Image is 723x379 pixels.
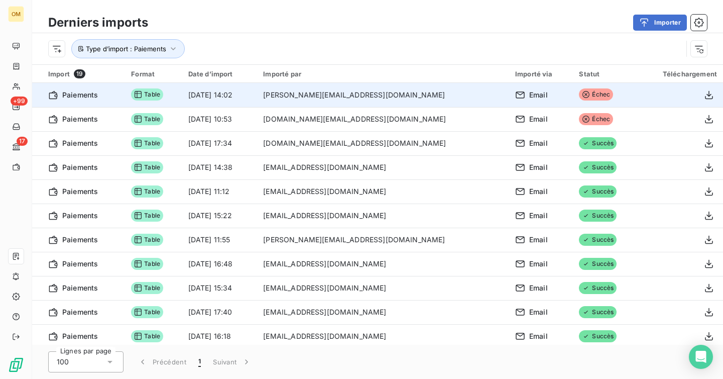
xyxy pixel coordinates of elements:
span: 19 [74,69,85,78]
div: Format [131,70,176,78]
button: Suivant [207,351,258,372]
div: Téléchargement [643,70,717,78]
td: [EMAIL_ADDRESS][DOMAIN_NAME] [257,300,509,324]
span: Succès [579,185,617,198]
span: Succès [579,234,617,246]
span: Email [529,259,548,269]
span: Email [529,114,548,124]
span: Table [131,137,163,149]
div: Open Intercom Messenger [689,345,713,369]
span: Email [529,211,548,221]
td: [EMAIL_ADDRESS][DOMAIN_NAME] [257,204,509,228]
span: Table [131,113,163,125]
td: [DATE] 15:34 [182,276,258,300]
td: [DATE] 17:34 [182,131,258,155]
img: Logo LeanPay [8,357,24,373]
span: Succès [579,258,617,270]
td: [DATE] 10:53 [182,107,258,131]
td: [DATE] 11:55 [182,228,258,252]
div: Statut [579,70,631,78]
td: [DATE] 16:48 [182,252,258,276]
span: +99 [11,97,28,106]
span: Email [529,162,548,172]
span: Email [529,307,548,317]
td: [DATE] 14:02 [182,83,258,107]
span: Paiements [62,283,98,293]
span: Paiements [62,235,98,245]
td: [DOMAIN_NAME][EMAIL_ADDRESS][DOMAIN_NAME] [257,107,509,131]
span: 100 [57,357,69,367]
button: Importer [633,15,687,31]
span: Table [131,210,163,222]
div: Importé par [263,70,503,78]
span: Email [529,235,548,245]
span: Succès [579,282,617,294]
span: Email [529,90,548,100]
td: [EMAIL_ADDRESS][DOMAIN_NAME] [257,155,509,179]
span: Paiements [62,259,98,269]
td: [EMAIL_ADDRESS][DOMAIN_NAME] [257,252,509,276]
span: Email [529,331,548,341]
span: 1 [198,357,201,367]
button: Type d’import : Paiements [71,39,185,58]
span: Table [131,185,163,198]
td: [DATE] 16:18 [182,324,258,348]
td: [PERSON_NAME][EMAIL_ADDRESS][DOMAIN_NAME] [257,83,509,107]
div: Date d’import [188,70,252,78]
button: 1 [192,351,207,372]
span: Table [131,330,163,342]
span: Paiements [62,211,98,221]
td: [EMAIL_ADDRESS][DOMAIN_NAME] [257,276,509,300]
span: Type d’import : Paiements [86,45,166,53]
div: Importé via [515,70,567,78]
span: 17 [17,137,28,146]
span: Paiements [62,186,98,197]
h3: Derniers imports [48,14,148,32]
span: Succès [579,330,617,342]
span: Paiements [62,162,98,172]
span: Table [131,161,163,173]
div: Import [48,69,119,78]
td: [EMAIL_ADDRESS][DOMAIN_NAME] [257,179,509,204]
div: OM [8,6,24,22]
span: Paiements [62,307,98,317]
span: Email [529,283,548,293]
td: [DATE] 14:38 [182,155,258,179]
button: Précédent [132,351,192,372]
span: Paiements [62,138,98,148]
td: [PERSON_NAME][EMAIL_ADDRESS][DOMAIN_NAME] [257,228,509,252]
span: Email [529,138,548,148]
span: Paiements [62,331,98,341]
span: Succès [579,161,617,173]
span: Table [131,306,163,318]
span: Succès [579,306,617,318]
td: [DOMAIN_NAME][EMAIL_ADDRESS][DOMAIN_NAME] [257,131,509,155]
span: Table [131,234,163,246]
span: Table [131,282,163,294]
td: [DATE] 11:12 [182,179,258,204]
td: [DATE] 17:40 [182,300,258,324]
span: Table [131,88,163,101]
span: Échec [579,113,613,125]
span: Succès [579,210,617,222]
td: [DATE] 15:22 [182,204,258,228]
span: Paiements [62,90,98,100]
span: Échec [579,88,613,101]
span: Succès [579,137,617,149]
span: Table [131,258,163,270]
span: Paiements [62,114,98,124]
td: [EMAIL_ADDRESS][DOMAIN_NAME] [257,324,509,348]
span: Email [529,186,548,197]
